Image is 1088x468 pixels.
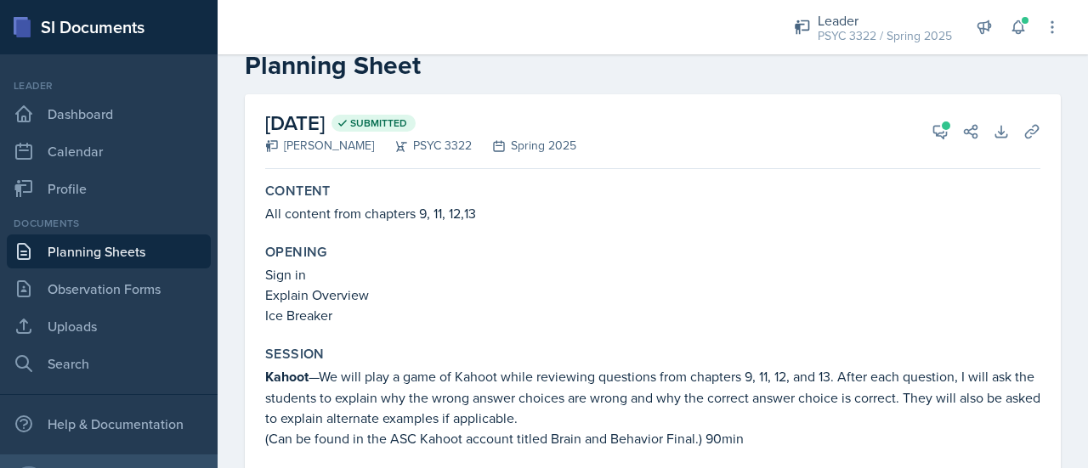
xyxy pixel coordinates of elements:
a: Search [7,347,211,381]
h2: Planning Sheet [245,50,1061,81]
p: Ice Breaker [265,305,1040,325]
label: Content [265,183,331,200]
div: Leader [7,78,211,93]
div: PSYC 3322 / Spring 2025 [818,27,952,45]
a: Uploads [7,309,211,343]
a: Dashboard [7,97,211,131]
a: Observation Forms [7,272,211,306]
span: Submitted [350,116,407,130]
div: Help & Documentation [7,407,211,441]
a: Profile [7,172,211,206]
p: Sign in [265,264,1040,285]
div: [PERSON_NAME] [265,137,374,155]
div: PSYC 3322 [374,137,472,155]
strong: Kahoot [265,367,309,386]
div: Documents [7,216,211,231]
label: Session [265,346,325,363]
p: All content from chapters 9, 11, 12,13 [265,203,1040,223]
p: (Can be found in the ASC Kahoot account titled Brain and Behavior Final.) 90min [265,428,1040,448]
a: Planning Sheets [7,234,211,268]
label: Opening [265,244,327,261]
a: Calendar [7,134,211,168]
p: Explain Overview [265,285,1040,305]
div: Leader [818,10,952,31]
p: —We will play a game of Kahoot while reviewing questions from chapters 9, 11, 12, and 13. After e... [265,366,1040,428]
h2: [DATE] [265,108,576,138]
div: Spring 2025 [472,137,576,155]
